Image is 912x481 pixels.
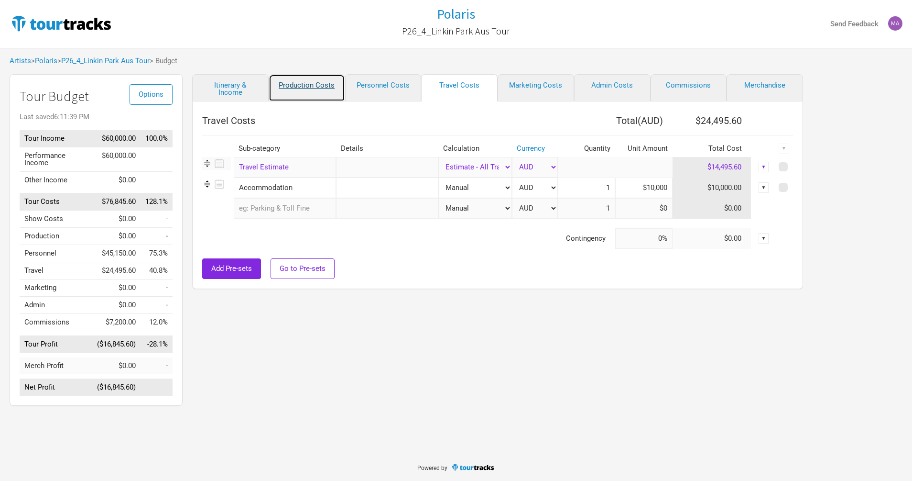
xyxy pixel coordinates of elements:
[20,193,92,211] td: Tour Costs
[92,379,141,396] td: ($16,845.60)
[417,465,447,471] span: Powered by
[269,74,345,101] a: Production Costs
[92,262,141,280] td: $24,495.60
[20,228,92,245] td: Production
[673,228,751,249] td: $0.00
[20,336,92,353] td: Tour Profit
[20,379,92,396] td: Net Profit
[61,56,150,65] a: P26_4_Linkin Park Aus Tour
[92,245,141,262] td: $45,150.00
[141,245,173,262] td: Personnel as % of Tour Income
[92,211,141,228] td: $0.00
[20,280,92,297] td: Marketing
[888,16,902,31] img: Mark
[673,178,751,198] td: $10,000.00
[234,178,336,198] div: Accommodation
[779,143,789,154] div: ▼
[437,5,475,22] h1: Polaris
[202,258,261,279] button: Add Pre-sets
[150,57,177,65] span: > Budget
[20,171,92,189] td: Other Income
[421,74,498,101] a: Travel Costs
[830,20,879,28] strong: Send Feedback
[759,233,769,244] div: ▼
[673,198,751,219] td: $0.00
[92,336,141,353] td: ($16,845.60)
[92,314,141,331] td: $7,200.00
[498,74,574,101] a: Marketing Costs
[10,56,31,65] a: Artists
[141,130,173,147] td: Tour Income as % of Tour Income
[92,280,141,297] td: $0.00
[141,262,173,280] td: Travel as % of Tour Income
[558,140,615,157] th: Quantity
[202,158,212,168] img: Re-order
[759,182,769,193] div: ▼
[20,297,92,314] td: Admin
[141,280,173,297] td: Marketing as % of Tour Income
[651,74,727,101] a: Commissions
[92,228,141,245] td: $0.00
[92,130,141,147] td: $60,000.00
[402,21,510,41] a: P26_4_Linkin Park Aus Tour
[202,228,615,249] td: Contingency
[141,379,173,396] td: Net Profit as % of Tour Income
[141,358,173,374] td: Merch Profit as % of Tour Income
[517,144,545,153] a: Currency
[211,264,252,273] span: Add Pre-sets
[20,358,92,374] td: Merch Profit
[673,111,751,130] th: $24,495.60
[141,297,173,314] td: Admin as % of Tour Income
[141,147,173,171] td: Performance Income as % of Tour Income
[141,171,173,189] td: Other Income as % of Tour Income
[336,140,438,157] th: Details
[574,74,651,101] a: Admin Costs
[20,113,173,121] div: Last saved 6:11:39 PM
[202,179,212,189] img: Re-order
[20,211,92,228] td: Show Costs
[130,84,173,105] button: Options
[139,90,163,99] span: Options
[673,140,751,157] th: Total Cost
[234,198,336,219] input: eg: Parking & Toll Fine
[437,7,475,22] a: Polaris
[402,26,510,36] h2: P26_4_Linkin Park Aus Tour
[57,57,150,65] span: >
[92,193,141,211] td: $76,845.60
[20,89,173,104] h1: Tour Budget
[92,358,141,374] td: $0.00
[10,14,113,33] img: TourTracks
[438,140,512,157] th: Calculation
[141,211,173,228] td: Show Costs as % of Tour Income
[558,111,673,130] th: Total ( AUD )
[345,74,422,101] a: Personnel Costs
[202,115,255,126] span: Travel Costs
[20,314,92,331] td: Commissions
[234,140,336,157] th: Sub-category
[20,130,92,147] td: Tour Income
[141,228,173,245] td: Production as % of Tour Income
[35,56,57,65] a: Polaris
[92,297,141,314] td: $0.00
[673,157,751,178] td: $14,495.60
[280,264,326,273] span: Go to Pre-sets
[727,74,803,101] a: Merchandise
[20,147,92,171] td: Performance Income
[451,463,495,471] img: TourTracks
[20,262,92,280] td: Travel
[271,258,335,279] button: Go to Pre-sets
[92,171,141,189] td: $0.00
[92,147,141,171] td: $60,000.00
[234,157,336,178] div: Travel Estimate
[141,336,173,353] td: Tour Profit as % of Tour Income
[20,245,92,262] td: Personnel
[759,162,769,172] div: ▼
[31,57,57,65] span: >
[141,314,173,331] td: Commissions as % of Tour Income
[141,193,173,211] td: Tour Costs as % of Tour Income
[192,74,269,101] a: Itinerary & Income
[615,140,673,157] th: Unit Amount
